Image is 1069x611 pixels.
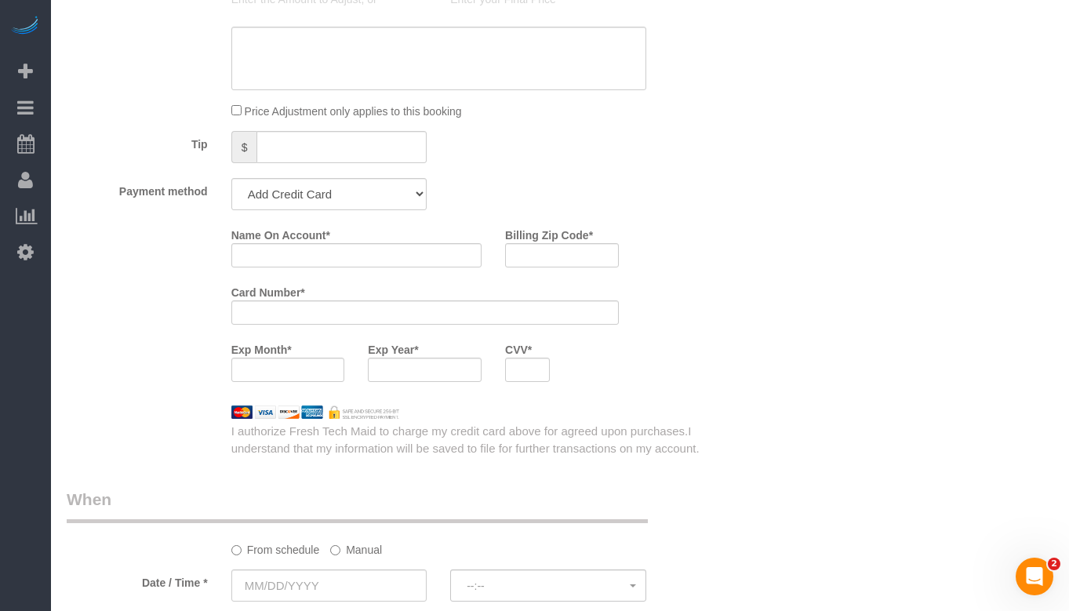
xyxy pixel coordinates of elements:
label: Manual [330,536,382,558]
span: $ [231,131,257,163]
input: MM/DD/YYYY [231,569,427,602]
label: Exp Year [368,336,418,358]
label: From schedule [231,536,320,558]
label: Exp Month [231,336,292,358]
img: credit cards [220,406,412,419]
span: --:-- [467,580,630,592]
img: Automaid Logo [9,16,41,38]
span: 2 [1048,558,1060,570]
label: CVV [505,336,532,358]
label: Billing Zip Code [505,222,593,243]
button: --:-- [450,569,646,602]
input: From schedule [231,545,242,555]
legend: When [67,488,648,523]
label: Tip [55,131,220,152]
span: Price Adjustment only applies to this booking [245,105,462,118]
label: Date / Time * [55,569,220,591]
span: I understand that my information will be saved to file for further transactions on my account. [231,424,700,454]
div: I authorize Fresh Tech Maid to charge my credit card above for agreed upon purchases. [220,423,713,456]
iframe: Intercom live chat [1016,558,1053,595]
label: Card Number [231,279,305,300]
label: Payment method [55,178,220,199]
label: Name On Account [231,222,330,243]
input: Manual [330,545,340,555]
